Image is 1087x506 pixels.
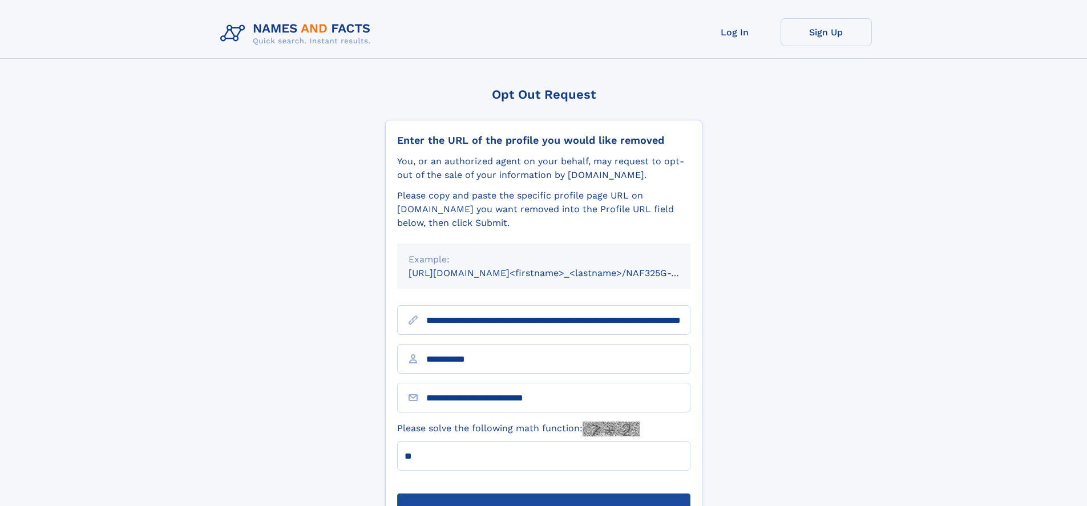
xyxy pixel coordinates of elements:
[397,422,640,436] label: Please solve the following math function:
[385,87,702,102] div: Opt Out Request
[409,268,712,278] small: [URL][DOMAIN_NAME]<firstname>_<lastname>/NAF325G-xxxxxxxx
[397,155,690,182] div: You, or an authorized agent on your behalf, may request to opt-out of the sale of your informatio...
[216,18,380,49] img: Logo Names and Facts
[397,134,690,147] div: Enter the URL of the profile you would like removed
[781,18,872,46] a: Sign Up
[397,189,690,230] div: Please copy and paste the specific profile page URL on [DOMAIN_NAME] you want removed into the Pr...
[689,18,781,46] a: Log In
[409,253,679,266] div: Example:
